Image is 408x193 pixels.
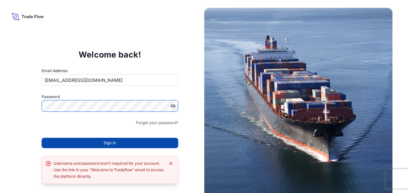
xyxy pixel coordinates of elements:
[54,160,165,180] div: Username and password aren’t required for your account. Use the link in your “Welcome to Tradeflo...
[42,74,178,86] input: example@gmail.com
[79,49,141,60] p: Welcome back!
[104,140,116,146] span: Sign In
[42,138,178,148] button: Sign In
[42,94,178,100] label: Password
[167,160,174,167] button: Dismiss error
[170,103,176,109] button: Show password
[136,120,178,126] a: Forgot your password?
[42,68,68,74] label: Email Address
